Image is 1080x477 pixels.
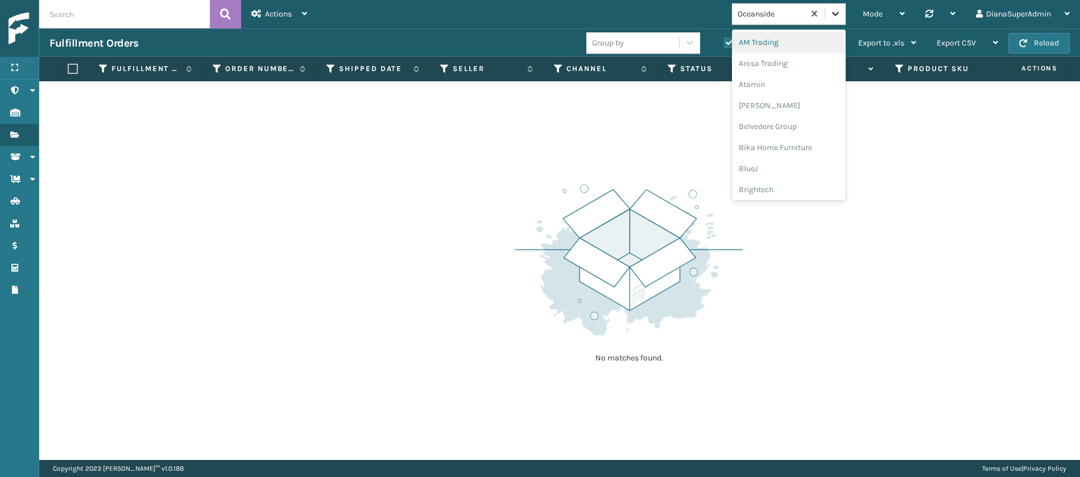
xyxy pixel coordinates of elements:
[339,64,408,74] label: Shipped Date
[732,158,846,179] div: BlueJ
[732,32,846,53] div: AM Trading
[732,179,846,200] div: Brightech
[265,9,292,19] span: Actions
[453,64,522,74] label: Seller
[732,74,846,95] div: Atamin
[738,8,805,20] div: Oceanside
[1023,464,1066,472] a: Privacy Policy
[732,137,846,158] div: Bika Home Furniture
[863,9,883,19] span: Mode
[53,460,184,477] p: Copyright 2023 [PERSON_NAME]™ v 1.0.188
[566,64,635,74] label: Channel
[680,64,749,74] label: Status
[908,64,976,74] label: Product SKU
[724,38,834,48] label: Orders to be shipped [DATE]
[592,37,624,49] div: Group by
[937,38,976,48] span: Export CSV
[732,116,846,137] div: Belvedere Group
[982,460,1066,477] div: |
[732,95,846,116] div: [PERSON_NAME]
[858,38,904,48] span: Export to .xls
[986,59,1065,78] span: Actions
[732,53,846,74] div: Arosa Trading
[225,64,294,74] label: Order Number
[49,36,138,50] h3: Fulfillment Orders
[9,13,111,45] img: logo
[1008,33,1070,53] button: Reload
[111,64,180,74] label: Fulfillment Order Id
[982,464,1021,472] a: Terms of Use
